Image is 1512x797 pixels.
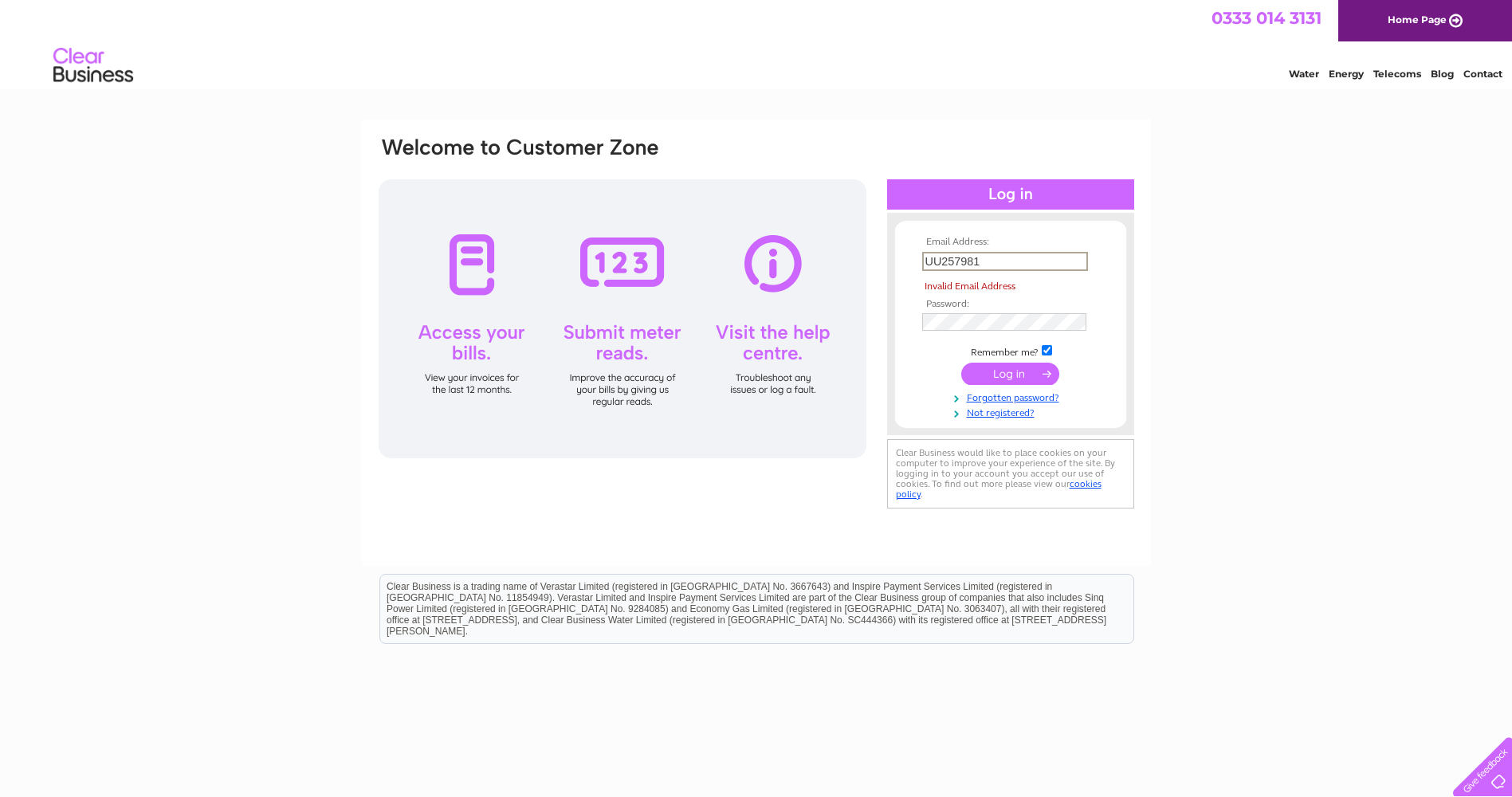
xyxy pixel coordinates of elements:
div: Clear Business is a trading name of Verastar Limited (registered in [GEOGRAPHIC_DATA] No. 3667643... [380,9,1133,77]
a: 0333 014 3131 [1212,8,1322,28]
a: Blog [1431,68,1454,80]
a: Telecoms [1373,68,1421,80]
a: Contact [1463,68,1502,80]
a: Forgotten password? [922,389,1103,404]
th: Password: [918,299,1103,310]
a: cookies policy [896,478,1102,500]
th: Email Address: [918,237,1103,248]
div: Clear Business would like to place cookies on your computer to improve your experience of the sit... [887,439,1134,508]
td: Remember me? [918,343,1103,359]
span: Invalid Email Address [925,281,1015,292]
a: Not registered? [922,404,1103,419]
a: Water [1289,68,1319,80]
input: Submit [961,363,1059,385]
img: logo.png [53,41,134,90]
a: Energy [1329,68,1364,80]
